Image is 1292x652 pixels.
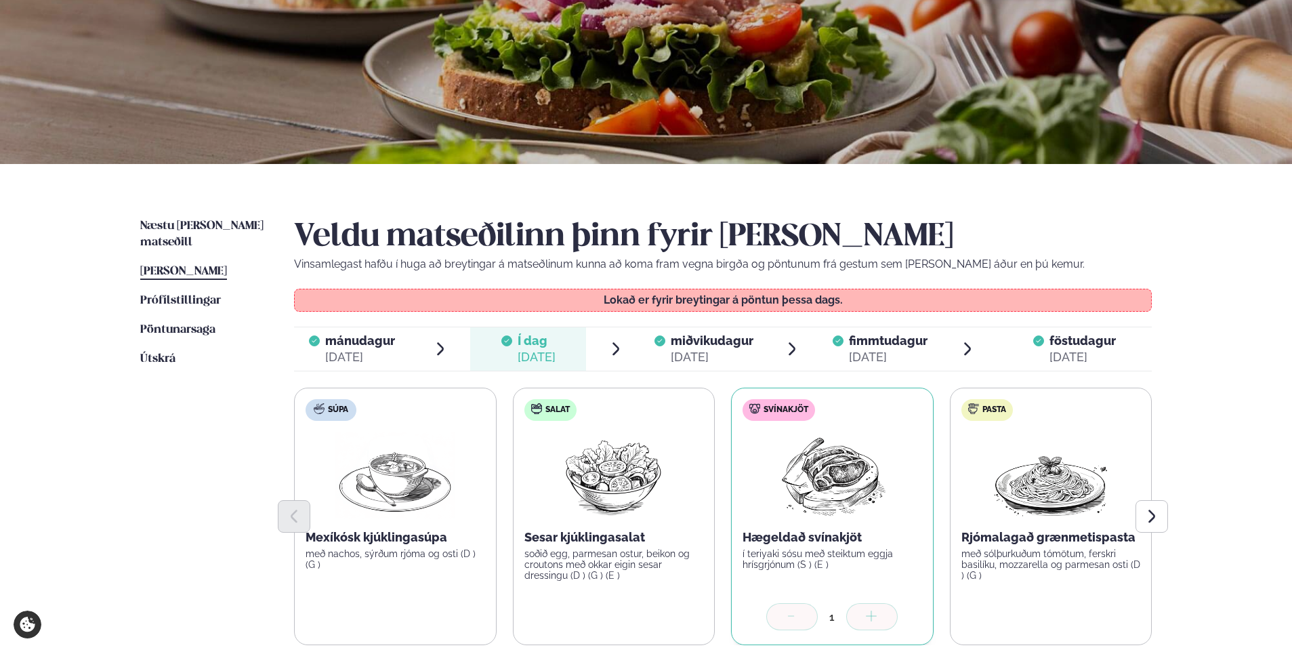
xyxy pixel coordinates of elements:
button: Next slide [1135,500,1168,533]
button: Previous slide [278,500,310,533]
a: Næstu [PERSON_NAME] matseðill [140,218,267,251]
img: Salad.png [554,432,673,518]
a: Útskrá [140,351,175,367]
a: [PERSON_NAME] [140,264,227,280]
p: Rjómalagað grænmetispasta [961,529,1141,546]
div: [DATE] [325,349,395,365]
a: Pöntunarsaga [140,322,215,338]
p: Vinsamlegast hafðu í huga að breytingar á matseðlinum kunna að koma fram vegna birgða og pöntunum... [294,256,1152,272]
span: föstudagur [1049,333,1116,348]
div: [DATE] [1049,349,1116,365]
span: Prófílstillingar [140,295,221,306]
h2: Veldu matseðilinn þinn fyrir [PERSON_NAME] [294,218,1152,256]
a: Prófílstillingar [140,293,221,309]
span: Útskrá [140,353,175,365]
p: Mexíkósk kjúklingasúpa [306,529,485,546]
span: Salat [545,405,570,415]
span: miðvikudagur [671,333,753,348]
span: mánudagur [325,333,395,348]
span: fimmtudagur [849,333,928,348]
img: salad.svg [531,403,542,414]
img: pork.svg [749,403,760,414]
span: Pasta [982,405,1006,415]
img: Pork-Meat.png [772,432,892,518]
div: [DATE] [518,349,556,365]
span: [PERSON_NAME] [140,266,227,277]
p: Lokað er fyrir breytingar á pöntun þessa dags. [308,295,1138,306]
a: Cookie settings [14,611,41,638]
img: soup.svg [314,403,325,414]
p: soðið egg, parmesan ostur, beikon og croutons með okkar eigin sesar dressingu (D ) (G ) (E ) [524,548,704,581]
img: Spagetti.png [991,432,1110,518]
span: Súpa [328,405,348,415]
span: Næstu [PERSON_NAME] matseðill [140,220,264,248]
p: Sesar kjúklingasalat [524,529,704,546]
span: Í dag [518,333,556,349]
span: Pöntunarsaga [140,324,215,335]
p: í teriyaki sósu með steiktum eggja hrísgrjónum (S ) (E ) [743,548,922,570]
p: með sólþurkuðum tómötum, ferskri basilíku, mozzarella og parmesan osti (D ) (G ) [961,548,1141,581]
div: 1 [818,609,846,625]
p: Hægeldað svínakjöt [743,529,922,546]
div: [DATE] [671,349,753,365]
span: Svínakjöt [764,405,808,415]
div: [DATE] [849,349,928,365]
img: pasta.svg [968,403,979,414]
img: Soup.png [335,432,455,518]
p: með nachos, sýrðum rjóma og osti (D ) (G ) [306,548,485,570]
